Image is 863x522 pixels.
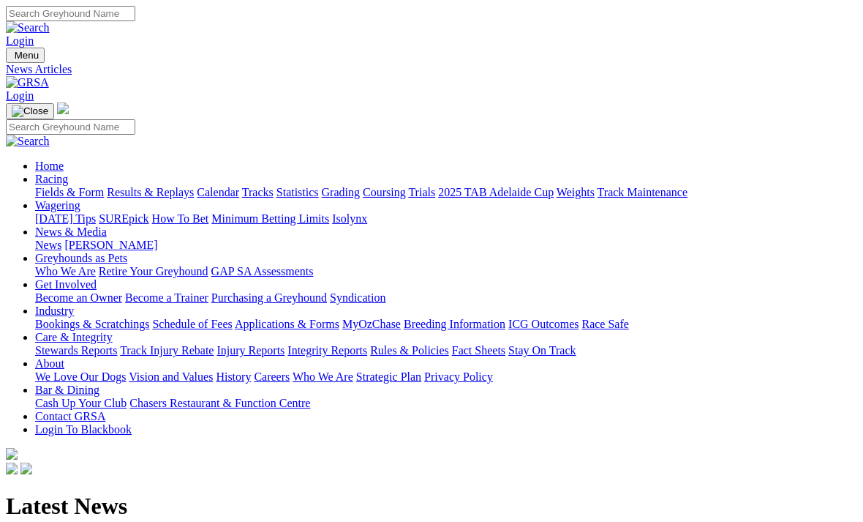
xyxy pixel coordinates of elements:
a: Become a Trainer [125,291,208,304]
a: Schedule of Fees [152,318,232,330]
a: How To Bet [152,212,209,225]
img: Close [12,105,48,117]
a: Bookings & Scratchings [35,318,149,330]
a: Fields & Form [35,186,104,198]
a: Home [35,160,64,172]
a: Statistics [276,186,319,198]
a: Syndication [330,291,385,304]
div: Racing [35,186,857,199]
img: Search [6,21,50,34]
img: Search [6,135,50,148]
div: Bar & Dining [35,397,857,410]
a: Track Injury Rebate [120,344,214,357]
a: Breeding Information [404,318,505,330]
a: Get Involved [35,278,97,291]
a: Strategic Plan [356,370,421,383]
div: Get Involved [35,291,857,305]
a: GAP SA Assessments [211,265,314,277]
h1: Latest News [6,493,857,520]
span: Menu [15,50,39,61]
a: Chasers Restaurant & Function Centre [129,397,310,409]
a: Bar & Dining [35,384,99,396]
a: Results & Replays [107,186,194,198]
a: Stay On Track [508,344,576,357]
a: Rules & Policies [370,344,449,357]
a: Login To Blackbook [35,423,132,436]
a: Industry [35,305,74,317]
a: Purchasing a Greyhound [211,291,327,304]
a: SUREpick [99,212,148,225]
a: Race Safe [581,318,628,330]
a: [DATE] Tips [35,212,96,225]
a: Wagering [35,199,80,212]
a: News Articles [6,63,857,76]
div: News & Media [35,239,857,252]
a: Stewards Reports [35,344,117,357]
a: Login [6,34,34,47]
a: Integrity Reports [287,344,367,357]
a: Privacy Policy [424,370,493,383]
a: Isolynx [332,212,367,225]
div: Care & Integrity [35,344,857,357]
a: Racing [35,173,68,185]
a: Coursing [363,186,406,198]
a: 2025 TAB Adelaide Cup [438,186,554,198]
div: Greyhounds as Pets [35,265,857,278]
div: Wagering [35,212,857,225]
a: Cash Up Your Club [35,397,127,409]
button: Toggle navigation [6,48,45,63]
a: Careers [254,370,290,383]
a: We Love Our Dogs [35,370,126,383]
a: Trials [408,186,435,198]
a: Retire Your Greyhound [99,265,208,277]
img: facebook.svg [6,463,18,474]
div: Industry [35,318,857,331]
a: Track Maintenance [598,186,687,198]
div: About [35,370,857,384]
img: twitter.svg [20,463,32,474]
img: GRSA [6,76,49,89]
input: Search [6,119,135,135]
a: Grading [322,186,360,198]
a: Tracks [242,186,274,198]
a: Weights [557,186,595,198]
a: Injury Reports [216,344,284,357]
button: Toggle navigation [6,103,54,119]
img: logo-grsa-white.png [6,448,18,460]
a: Fact Sheets [452,344,505,357]
a: About [35,357,64,370]
a: [PERSON_NAME] [64,239,157,251]
input: Search [6,6,135,21]
a: Minimum Betting Limits [211,212,329,225]
a: News & Media [35,225,107,238]
a: Calendar [197,186,239,198]
a: Greyhounds as Pets [35,252,127,264]
a: ICG Outcomes [508,318,579,330]
a: Who We Are [35,265,96,277]
a: Become an Owner [35,291,122,304]
a: Care & Integrity [35,331,113,343]
a: MyOzChase [342,318,401,330]
a: Login [6,89,34,102]
a: News [35,239,61,251]
a: Applications & Forms [235,318,339,330]
a: Vision and Values [129,370,213,383]
a: Who We Are [293,370,353,383]
a: Contact GRSA [35,410,105,422]
img: logo-grsa-white.png [57,102,69,114]
a: History [216,370,251,383]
